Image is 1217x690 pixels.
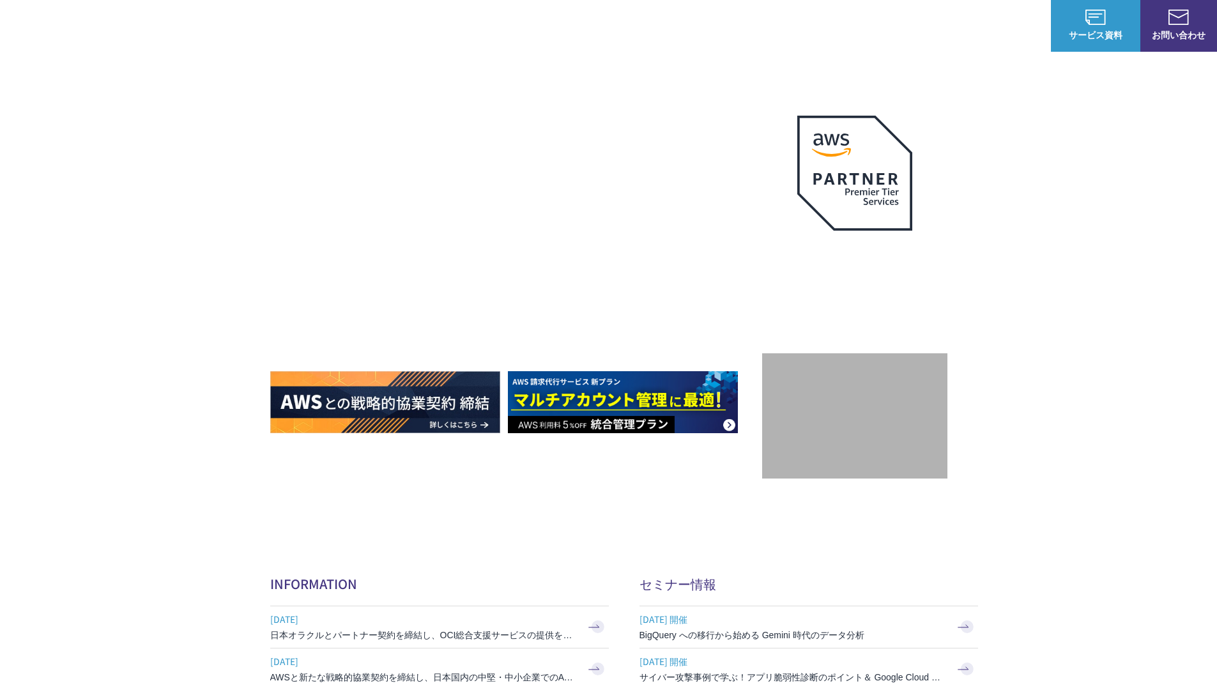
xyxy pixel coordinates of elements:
[928,19,977,33] p: ナレッジ
[270,141,762,197] p: AWSの導入からコスト削減、 構成・運用の最適化からデータ活用まで 規模や業種業態を問わない マネージドサービスで
[270,648,609,690] a: [DATE] AWSと新たな戦略的協業契約を締結し、日本国内の中堅・中小企業でのAWS活用を加速
[639,574,978,593] h2: セミナー情報
[639,652,946,671] span: [DATE] 開催
[1051,28,1140,42] span: サービス資料
[1168,10,1189,25] img: お問い合わせ
[508,371,738,433] img: AWS請求代行サービス 統合管理プラン
[639,648,978,690] a: [DATE] 開催 サイバー攻撃事例で学ぶ！アプリ脆弱性診断のポイント＆ Google Cloud セキュリティ対策
[609,19,639,33] p: 強み
[788,372,922,466] img: 契約件数
[1002,19,1038,33] a: ログイン
[270,606,609,648] a: [DATE] 日本オラクルとパートナー契約を締結し、OCI総合支援サービスの提供を開始
[739,19,841,33] p: 業種別ソリューション
[270,629,577,641] h3: 日本オラクルとパートナー契約を締結し、OCI総合支援サービスの提供を開始
[1085,10,1106,25] img: AWS総合支援サービス C-Chorus サービス資料
[639,609,946,629] span: [DATE] 開催
[639,671,946,684] h3: サイバー攻撃事例で学ぶ！アプリ脆弱性診断のポイント＆ Google Cloud セキュリティ対策
[1140,28,1217,42] span: お問い合わせ
[147,12,240,39] span: NHN テコラス AWS総合支援サービス
[782,246,928,295] p: 最上位プレミアティア サービスパートナー
[270,609,577,629] span: [DATE]
[840,246,869,264] em: AWS
[270,371,500,433] img: AWSとの戦略的協業契約 締結
[19,10,240,41] a: AWS総合支援サービス C-Chorus NHN テコラスAWS総合支援サービス
[665,19,714,33] p: サービス
[639,606,978,648] a: [DATE] 開催 BigQuery への移行から始める Gemini 時代のデータ分析
[270,574,609,593] h2: INFORMATION
[270,652,577,671] span: [DATE]
[270,671,577,684] h3: AWSと新たな戦略的協業契約を締結し、日本国内の中堅・中小企業でのAWS活用を加速
[797,116,912,231] img: AWSプレミアティアサービスパートナー
[867,19,903,33] a: 導入事例
[270,210,762,333] h1: AWS ジャーニーの 成功を実現
[639,629,946,641] h3: BigQuery への移行から始める Gemini 時代のデータ分析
